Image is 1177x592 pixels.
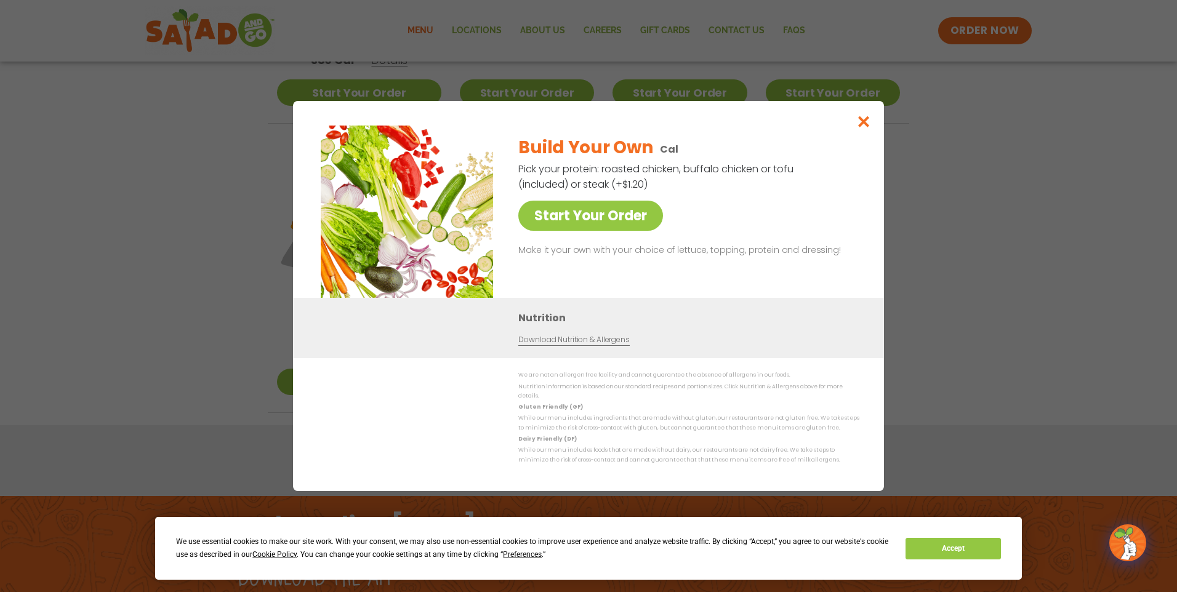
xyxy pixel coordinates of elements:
[518,135,653,161] h2: Build Your Own
[518,334,629,346] a: Download Nutrition & Allergens
[518,370,859,380] p: We are not an allergen free facility and cannot guarantee the absence of allergens in our foods.
[518,310,866,326] h3: Nutrition
[518,382,859,401] p: Nutrition information is based on our standard recipes and portion sizes. Click Nutrition & Aller...
[518,243,854,258] p: Make it your own with your choice of lettuce, topping, protein and dressing!
[906,538,1000,559] button: Accept
[503,550,542,559] span: Preferences
[321,126,493,298] img: Featured product photo for Build Your Own
[518,403,582,410] strong: Gluten Friendly (GF)
[518,414,859,433] p: While our menu includes ingredients that are made without gluten, our restaurants are not gluten ...
[252,550,297,559] span: Cookie Policy
[518,201,663,231] a: Start Your Order
[1111,526,1145,560] img: wpChatIcon
[518,446,859,465] p: While our menu includes foods that are made without dairy, our restaurants are not dairy free. We...
[155,517,1022,580] div: Cookie Consent Prompt
[518,161,795,192] p: Pick your protein: roasted chicken, buffalo chicken or tofu (included) or steak (+$1.20)
[176,535,891,561] div: We use essential cookies to make our site work. With your consent, we may also use non-essential ...
[660,142,678,157] p: Cal
[844,101,884,142] button: Close modal
[518,435,576,442] strong: Dairy Friendly (DF)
